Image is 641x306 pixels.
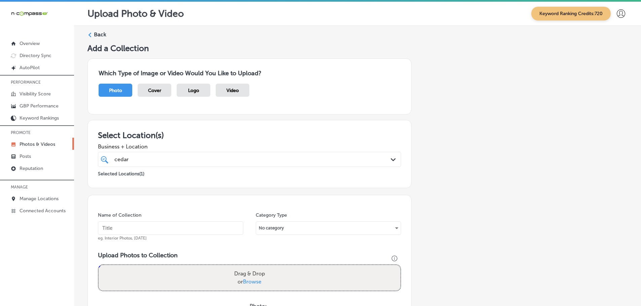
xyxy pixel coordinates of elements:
[99,70,400,77] h3: Which Type of Image or Video Would You Like to Upload?
[98,236,147,241] span: eg. Interior Photos, [DATE]
[226,88,239,93] span: Video
[188,88,199,93] span: Logo
[20,103,59,109] p: GBP Performance
[20,115,59,121] p: Keyword Rankings
[148,88,161,93] span: Cover
[256,223,401,233] div: No category
[232,267,268,289] label: Drag & Drop or
[109,88,122,93] span: Photo
[98,212,141,218] label: Name of Collection
[531,7,611,20] span: Keyword Ranking Credits: 720
[20,53,51,58] p: Directory Sync
[20,154,31,159] p: Posts
[20,166,43,171] p: Reputation
[98,221,243,235] input: Title
[98,130,401,140] h3: Select Location(s)
[256,212,287,218] label: Category Type
[94,31,106,38] label: Back
[98,252,401,259] h3: Upload Photos to Collection
[20,196,59,202] p: Manage Locations
[20,41,40,46] p: Overview
[87,43,628,53] h5: Add a Collection
[20,91,51,97] p: Visibility Score
[20,65,40,71] p: AutoPilot
[20,208,66,214] p: Connected Accounts
[243,278,261,285] span: Browse
[98,168,144,177] p: Selected Locations ( 1 )
[20,141,55,147] p: Photos & Videos
[98,143,401,150] span: Business + Location
[11,10,48,17] img: 660ab0bf-5cc7-4cb8-ba1c-48b5ae0f18e60NCTV_CLogo_TV_Black_-500x88.png
[87,8,184,19] p: Upload Photo & Video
